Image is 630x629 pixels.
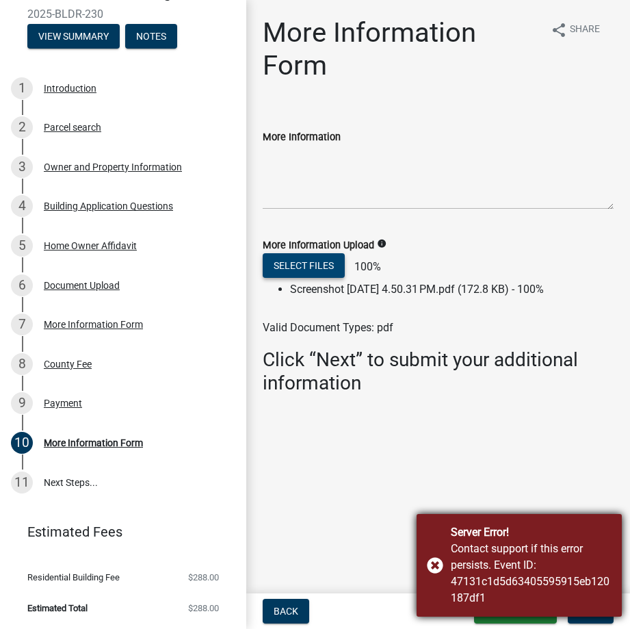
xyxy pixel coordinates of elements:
h1: More Information Form [263,16,539,82]
span: 2025-BLDR-230 [27,8,219,21]
div: Introduction [44,84,96,93]
wm-modal-confirm: Notes [125,31,177,42]
h3: Click “Next” to submit your additional information [263,348,614,394]
div: More Information Form [44,320,143,329]
button: View Summary [27,24,120,49]
li: Screenshot [DATE] 4.50.31 PM.pdf (172.8 KB) - 100% [290,281,614,298]
div: More Information Form [44,438,143,448]
span: Back [274,606,298,617]
div: Parcel search [44,123,101,132]
div: 4 [11,195,33,217]
div: 2 [11,116,33,138]
div: 11 [11,472,33,493]
div: Home Owner Affidavit [44,241,137,251]
div: Contact support if this error persists. Event ID: 47131c1d5d63405595915eb120187df1 [451,541,612,606]
button: shareShare [540,16,611,43]
div: 9 [11,392,33,414]
span: $288.00 [188,604,219,613]
span: 100% [347,260,381,273]
label: More Information Upload [263,241,374,251]
div: 6 [11,274,33,296]
button: Select files [263,253,345,278]
div: Owner and Property Information [44,162,182,172]
div: Payment [44,398,82,408]
div: 10 [11,432,33,454]
i: share [551,22,567,38]
wm-modal-confirm: Summary [27,31,120,42]
div: Document Upload [44,281,120,290]
button: Back [263,599,309,624]
div: 3 [11,156,33,178]
i: info [377,239,386,248]
div: Server Error! [451,524,612,541]
div: 5 [11,235,33,257]
div: 8 [11,353,33,375]
div: County Fee [44,359,92,369]
span: Estimated Total [27,604,88,613]
span: Residential Building Fee [27,573,120,582]
label: More Information [263,133,341,142]
span: $288.00 [188,573,219,582]
span: Share [570,22,600,38]
div: Building Application Questions [44,201,173,211]
a: Estimated Fees [11,518,224,545]
button: Notes [125,24,177,49]
span: Valid Document Types: pdf [263,321,393,334]
div: 7 [11,313,33,335]
div: 1 [11,77,33,99]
